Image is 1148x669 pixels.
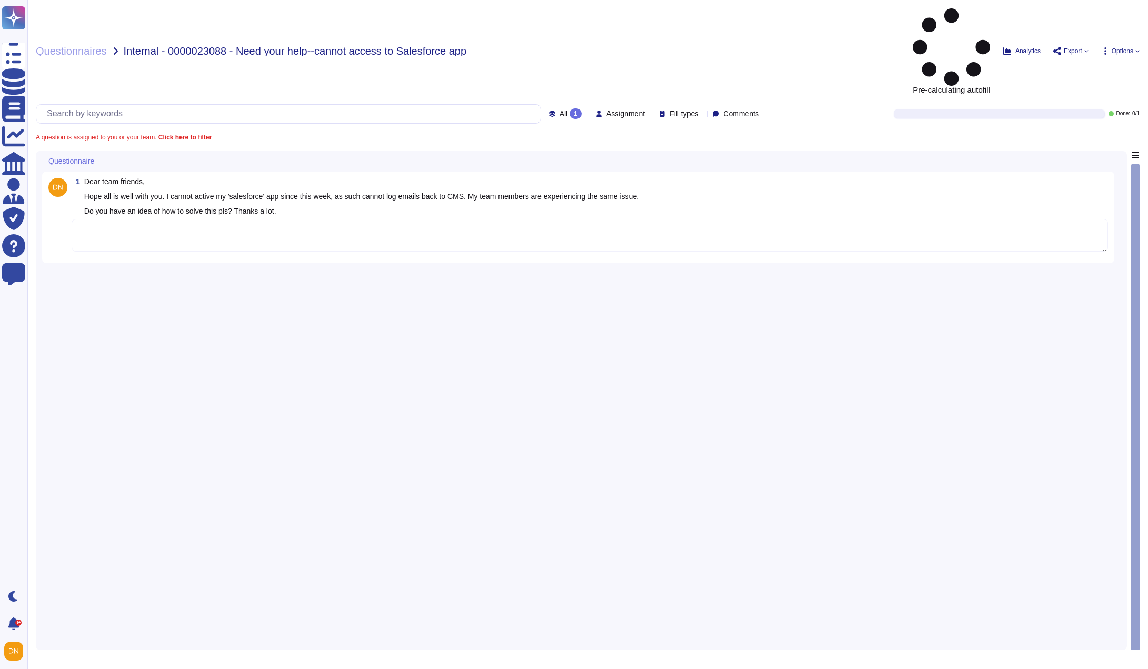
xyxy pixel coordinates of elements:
span: Dear team friends, Hope all is well with you. I cannot active my 'salesforce' app since this week... [84,177,639,215]
div: 9+ [15,620,22,626]
button: user [2,640,31,663]
span: Export [1064,48,1082,54]
button: Analytics [1003,47,1041,55]
img: user [4,642,23,661]
input: Search by keywords [42,105,541,123]
span: Fill types [670,110,698,117]
span: Done: [1116,111,1130,116]
img: user [48,178,67,197]
span: Internal - 0000023088 - Need your help--cannot access to Salesforce app [124,46,467,56]
span: Analytics [1015,48,1041,54]
span: Options [1112,48,1133,54]
span: Comments [723,110,759,117]
span: Questionnaire [48,157,94,165]
span: Pre-calculating autofill [913,8,990,94]
span: A question is assigned to you or your team. [36,134,212,141]
div: 1 [570,108,582,119]
span: Assignment [606,110,645,117]
span: 0 / 1 [1132,111,1140,116]
span: Questionnaires [36,46,107,56]
span: 1 [72,178,80,185]
span: All [560,110,568,117]
b: Click here to filter [156,134,212,141]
